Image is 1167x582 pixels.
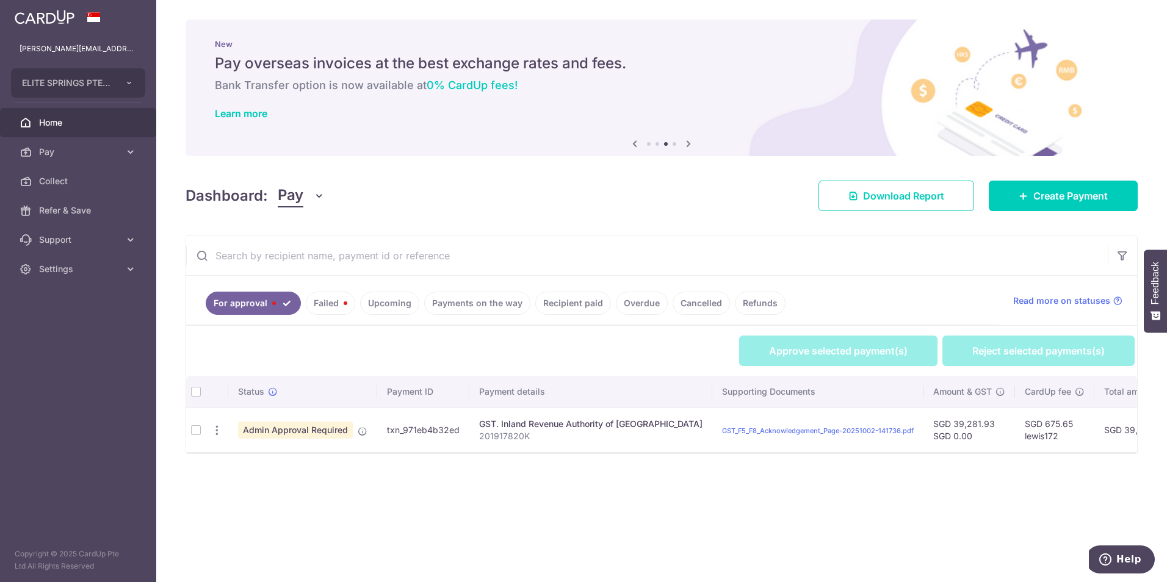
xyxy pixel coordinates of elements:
a: Download Report [818,181,974,211]
img: CardUp [15,10,74,24]
a: Recipient paid [535,292,611,315]
span: Support [39,234,120,246]
th: Payment details [469,376,712,408]
iframe: Opens a widget where you can find more information [1089,545,1155,576]
div: GST. Inland Revenue Authority of [GEOGRAPHIC_DATA] [479,418,703,430]
a: Create Payment [989,181,1138,211]
a: Failed [306,292,355,315]
h6: Bank Transfer option is now available at [215,78,1108,93]
a: GST_F5_F8_Acknowledgement_Page-20251002-141736.pdf [722,426,914,435]
td: txn_971eb4b32ed [377,408,469,452]
p: 201917820K [479,430,703,442]
span: Pay [278,184,303,207]
span: Collect [39,175,120,187]
th: Supporting Documents [712,376,923,408]
h5: Pay overseas invoices at the best exchange rates and fees. [215,54,1108,73]
a: For approval [206,292,301,315]
td: SGD 675.65 lewis172 [1015,408,1094,452]
img: International Invoice Banner [186,20,1138,156]
a: Cancelled [673,292,730,315]
span: Total amt. [1104,386,1144,398]
span: Admin Approval Required [238,422,353,439]
h4: Dashboard: [186,185,268,207]
button: ELITE SPRINGS PTE. LTD. [11,68,145,98]
button: Pay [278,184,325,207]
td: SGD 39,281.93 SGD 0.00 [923,408,1015,452]
span: Amount & GST [933,386,992,398]
p: [PERSON_NAME][EMAIL_ADDRESS][DOMAIN_NAME] [20,43,137,55]
th: Payment ID [377,376,469,408]
a: Read more on statuses [1013,295,1122,307]
span: Status [238,386,264,398]
span: CardUp fee [1025,386,1071,398]
p: New [215,39,1108,49]
span: Create Payment [1033,189,1108,203]
span: ELITE SPRINGS PTE. LTD. [22,77,112,89]
input: Search by recipient name, payment id or reference [186,236,1108,275]
a: Upcoming [360,292,419,315]
span: Download Report [863,189,944,203]
a: Refunds [735,292,786,315]
span: Home [39,117,120,129]
a: Overdue [616,292,668,315]
a: Payments on the way [424,292,530,315]
span: Read more on statuses [1013,295,1110,307]
span: Settings [39,263,120,275]
span: Pay [39,146,120,158]
span: Feedback [1150,262,1161,304]
a: Learn more [215,107,267,120]
button: Feedback - Show survey [1144,250,1167,332]
span: Refer & Save [39,204,120,217]
span: 0% CardUp fees! [427,79,518,92]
